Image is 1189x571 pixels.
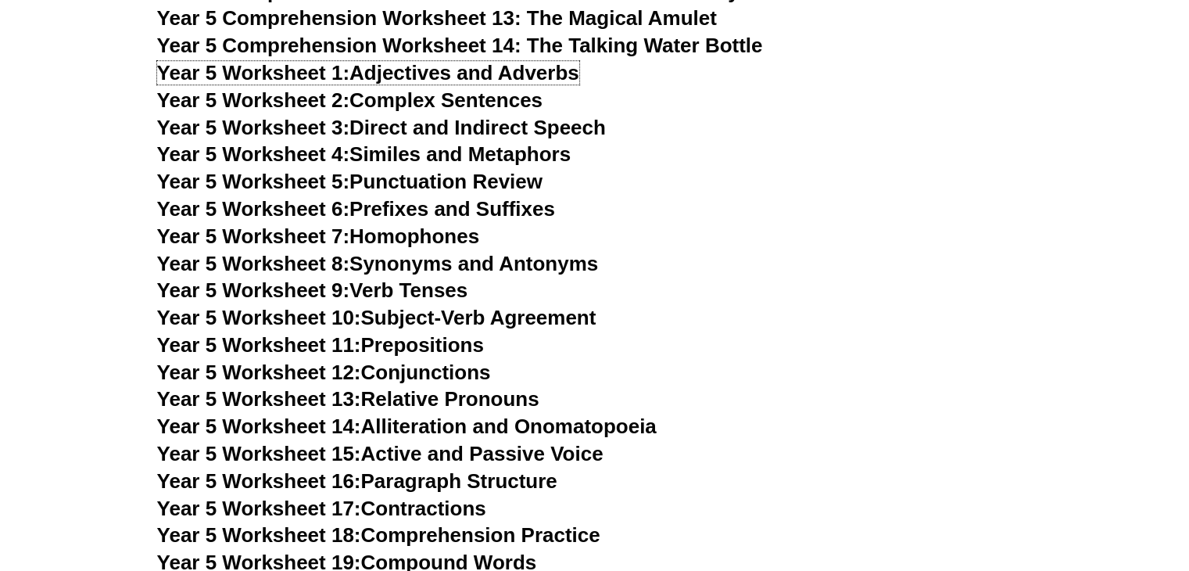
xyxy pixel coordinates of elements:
a: Year 5 Worksheet 14:Alliteration and Onomatopoeia [157,415,657,438]
span: Year 5 Worksheet 13: [157,387,361,411]
span: Year 5 Worksheet 7: [157,224,350,248]
a: Year 5 Worksheet 8:Synonyms and Antonyms [157,252,599,275]
a: Year 5 Comprehension Worksheet 13: The Magical Amulet [157,6,717,30]
a: Year 5 Comprehension Worksheet 14: The Talking Water Bottle [157,34,763,57]
iframe: Chat Widget [929,395,1189,571]
a: Year 5 Worksheet 3:Direct and Indirect Speech [157,116,606,139]
a: Year 5 Worksheet 10:Subject-Verb Agreement [157,306,596,329]
span: Year 5 Worksheet 14: [157,415,361,438]
a: Year 5 Worksheet 7:Homophones [157,224,480,248]
a: Year 5 Worksheet 15:Active and Passive Voice [157,442,603,465]
a: Year 5 Worksheet 11:Prepositions [157,333,484,357]
span: Year 5 Worksheet 8: [157,252,350,275]
span: Year 5 Worksheet 5: [157,170,350,193]
span: Year 5 Worksheet 15: [157,442,361,465]
span: Year 5 Worksheet 11: [157,333,361,357]
span: Year 5 Worksheet 3: [157,116,350,139]
a: Year 5 Worksheet 5:Punctuation Review [157,170,543,193]
a: Year 5 Worksheet 18:Comprehension Practice [157,523,600,547]
a: Year 5 Worksheet 16:Paragraph Structure [157,469,557,493]
span: Year 5 Worksheet 6: [157,197,350,221]
a: Year 5 Worksheet 1:Adjectives and Adverbs [157,61,579,84]
a: Year 5 Worksheet 4:Similes and Metaphors [157,142,571,166]
span: Year 5 Worksheet 16: [157,469,361,493]
a: Year 5 Worksheet 9:Verb Tenses [157,278,468,302]
span: Year 5 Worksheet 17: [157,497,361,520]
span: Year 5 Worksheet 2: [157,88,350,112]
span: Year 5 Worksheet 18: [157,523,361,547]
a: Year 5 Worksheet 17:Contractions [157,497,486,520]
a: Year 5 Worksheet 6:Prefixes and Suffixes [157,197,555,221]
span: Year 5 Worksheet 4: [157,142,350,166]
span: Year 5 Worksheet 12: [157,361,361,384]
a: Year 5 Worksheet 2:Complex Sentences [157,88,543,112]
span: Year 5 Worksheet 10: [157,306,361,329]
a: Year 5 Worksheet 13:Relative Pronouns [157,387,539,411]
a: Year 5 Worksheet 12:Conjunctions [157,361,491,384]
span: Year 5 Worksheet 1: [157,61,350,84]
span: Year 5 Worksheet 9: [157,278,350,302]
